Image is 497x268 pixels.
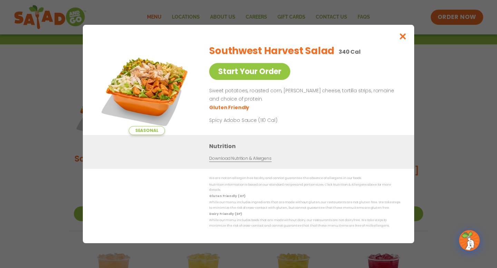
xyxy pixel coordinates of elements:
[339,48,361,56] p: 340 Cal
[209,200,400,210] p: While our menu includes ingredients that are made without gluten, our restaurants are not gluten ...
[209,176,400,181] p: We are not an allergen free facility and cannot guarantee the absence of allergens in our foods.
[209,194,245,198] strong: Gluten Friendly (GF)
[209,44,334,58] h2: Southwest Harvest Salad
[460,231,479,250] img: wpChatIcon
[209,142,404,151] h3: Nutrition
[209,104,250,111] li: Gluten Friendly
[129,126,165,135] span: Seasonal
[209,87,398,103] p: Sweet potatoes, roasted corn, [PERSON_NAME] cheese, tortilla strips, romaine and choice of protein.
[392,25,414,48] button: Close modal
[209,212,242,216] strong: Dairy Friendly (DF)
[209,218,400,228] p: While our menu includes foods that are made without dairy, our restaurants are not dairy free. We...
[209,63,290,80] a: Start Your Order
[98,39,195,135] img: Featured product photo for Southwest Harvest Salad
[209,155,271,162] a: Download Nutrition & Allergens
[209,117,337,124] p: Spicy Adobo Sauce (110 Cal)
[209,182,400,193] p: Nutrition information is based on our standard recipes and portion sizes. Click Nutrition & Aller...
